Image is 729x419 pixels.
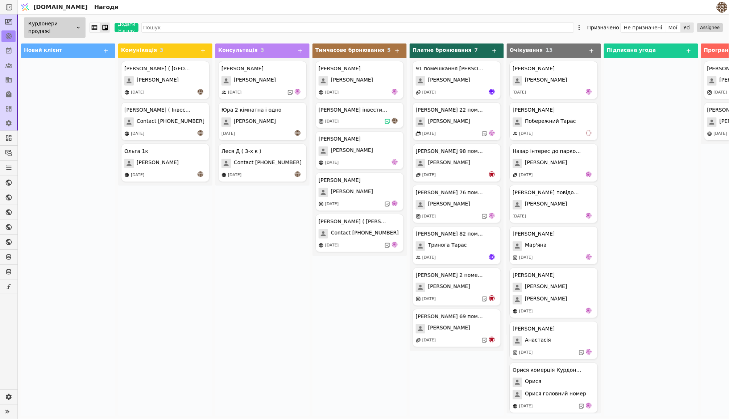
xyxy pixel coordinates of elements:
span: Орися головний номер [525,390,587,399]
div: [PERSON_NAME] [513,230,555,238]
span: 13 [546,47,553,53]
img: instagram.svg [319,202,324,207]
div: [PERSON_NAME] ( [GEOGRAPHIC_DATA] ) [124,65,193,72]
span: Платне бронювання [413,47,472,53]
span: Очікування [510,47,543,53]
div: [PERSON_NAME] 69 помешкання [PERSON_NAME] [416,313,485,320]
img: de [392,159,398,165]
span: [PERSON_NAME] [525,295,567,304]
div: [PERSON_NAME] [221,65,264,72]
img: 4183bec8f641d0a1985368f79f6ed469 [717,2,728,13]
span: Contact [PHONE_NUMBER] [331,229,399,238]
span: [PERSON_NAME] [525,159,567,168]
div: [PERSON_NAME] 82 помешкання [PERSON_NAME] [416,230,485,238]
div: [PERSON_NAME] 2 помешкання [PERSON_NAME][PERSON_NAME][DATE]bo [413,267,501,306]
div: [PERSON_NAME]Мар'яна[DATE]de [510,226,598,265]
img: de [586,171,592,177]
div: [DATE] [519,403,533,410]
span: [PERSON_NAME] [525,283,567,292]
button: Assignee [697,23,723,32]
div: [DATE] [131,172,144,178]
span: Contact [PHONE_NUMBER] [137,117,204,127]
img: de [586,89,592,95]
div: [DATE] [422,90,436,96]
img: instagram.svg [707,90,712,95]
div: Юра 2 кімнатна і одно[PERSON_NAME][DATE]an [218,102,307,141]
div: [PERSON_NAME] 76 помешкання [PERSON_NAME] [416,189,485,196]
div: Призначено [587,22,619,33]
img: Logo [20,0,30,14]
span: [PERSON_NAME] [331,146,373,156]
img: an [392,118,398,124]
div: [PERSON_NAME][PERSON_NAME][DATE]de [218,61,307,99]
span: 5 [387,47,391,53]
div: [DATE] [422,296,436,302]
div: [PERSON_NAME] 76 помешкання [PERSON_NAME][PERSON_NAME][DATE]de [413,185,501,223]
img: affiliate-program.svg [416,90,421,95]
div: [DATE] [513,213,526,220]
img: online-store.svg [513,309,518,314]
div: Орися комерція КурдонериОрисяОрися головний номер[DATE]de [510,362,598,413]
div: [PERSON_NAME] [513,271,555,279]
div: [PERSON_NAME] ( [PERSON_NAME] у покупці квартири ) [319,218,388,225]
img: instagram.svg [416,214,421,219]
div: 91 помешкання [PERSON_NAME] [416,65,485,72]
img: de [586,349,592,355]
div: [PERSON_NAME]Побережний Тарас[DATE]vi [510,102,598,141]
span: 3 [261,47,264,53]
div: [DATE] [519,172,533,178]
img: instagram.svg [513,255,518,260]
span: Консультація [218,47,258,53]
div: [DATE] [519,131,533,137]
span: [PERSON_NAME] [428,324,470,333]
div: [PERSON_NAME] 22 помешкання курдонери [416,106,485,114]
span: [PERSON_NAME] [428,200,470,209]
img: de [392,242,398,248]
img: de [392,200,398,206]
div: [DATE] [131,131,144,137]
span: Комунікація [121,47,157,53]
img: people.svg [513,131,518,136]
span: [PERSON_NAME] [137,159,179,168]
img: an [198,89,203,95]
div: [DATE] [221,131,235,137]
div: [DATE] [228,90,241,96]
div: Орися комерція Курдонери [513,366,582,374]
img: online-store.svg [221,173,227,178]
span: [PERSON_NAME] [428,283,470,292]
div: [PERSON_NAME]Анастасія[DATE]de [510,321,598,360]
img: affiliate-program.svg [416,338,421,343]
div: 91 помешкання [PERSON_NAME][PERSON_NAME][DATE]Яр [413,61,501,99]
div: [PERSON_NAME] ( Інвестиція )Contact [PHONE_NUMBER][DATE]an [121,102,210,141]
img: de [489,213,495,219]
div: [PERSON_NAME] повідомити коли будуть в продажі паркомісця[PERSON_NAME][DATE]de [510,185,598,223]
div: [DATE] [422,255,436,261]
div: [PERSON_NAME] [513,325,555,333]
div: [DATE] [714,131,727,137]
div: [PERSON_NAME] 98 помешкання [PERSON_NAME] [416,148,485,155]
img: instagram.svg [513,350,518,355]
span: 3 [160,47,163,53]
input: Пошук [141,22,574,33]
div: [DATE] [422,172,436,178]
div: [DATE] [325,242,339,249]
img: bo [489,171,495,177]
img: online-store.svg [707,131,712,136]
span: Мар'яна [525,241,547,251]
div: [PERSON_NAME] 82 помешкання [PERSON_NAME]Тринога Тарас[DATE]Яр [413,226,501,265]
img: de [586,308,592,314]
div: [DATE] [513,90,526,96]
span: Contact [PHONE_NUMBER] [234,159,302,168]
button: Усі [681,22,694,33]
div: [PERSON_NAME] [513,65,555,72]
button: Мої [666,22,681,33]
img: an [295,171,301,177]
img: an [198,171,203,177]
img: an [295,130,301,136]
img: events.svg [416,131,421,136]
div: Юра 2 кімнатна і одно [221,106,282,114]
div: [DATE] [325,160,339,166]
div: [DATE] [422,337,436,344]
div: [PERSON_NAME] 22 помешкання курдонери[PERSON_NAME][DATE]de [413,102,501,141]
span: Підписана угода [607,47,656,53]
